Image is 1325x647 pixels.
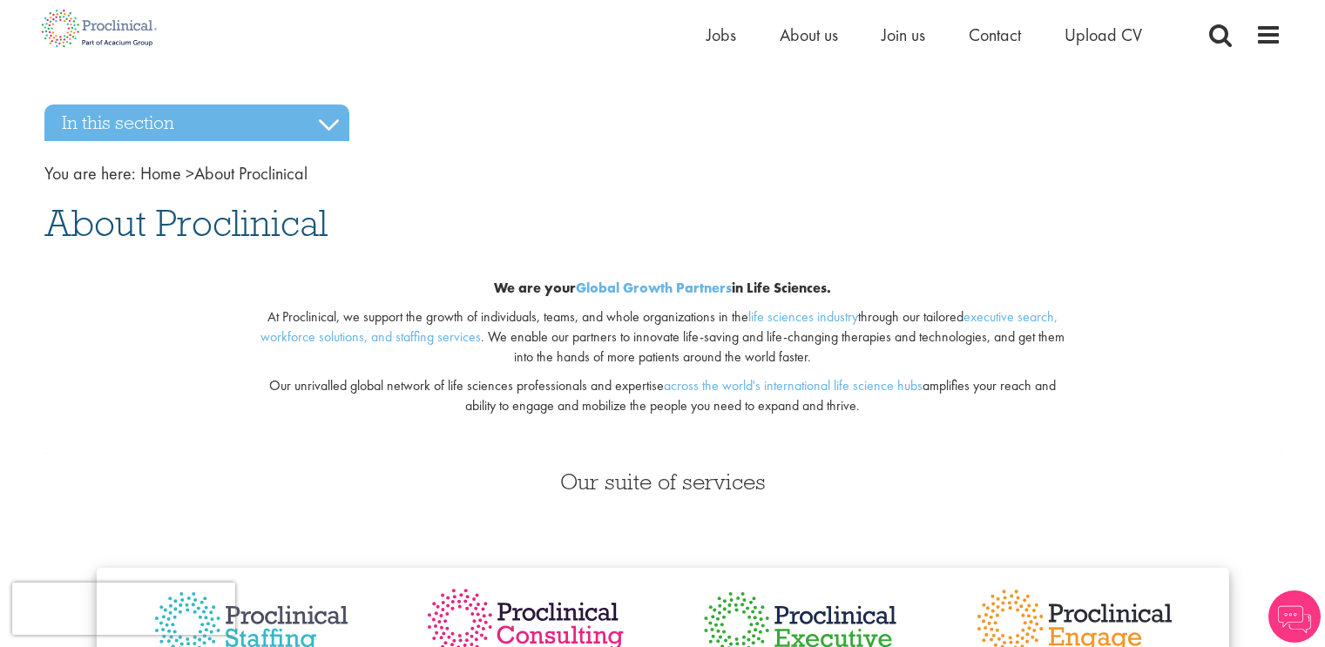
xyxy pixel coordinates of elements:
h3: Our suite of services [44,470,1281,493]
span: About Proclinical [44,199,328,246]
span: About Proclinical [140,162,308,185]
iframe: reCAPTCHA [12,583,235,635]
a: Contact [969,24,1021,46]
b: We are your in Life Sciences. [494,279,831,297]
a: life sciences industry [748,307,858,326]
span: > [186,162,194,185]
a: across the world's international life science hubs [664,376,923,394]
a: Join us [882,24,925,46]
a: executive search, workforce solutions, and staffing services [260,307,1058,346]
a: Global Growth Partners [576,279,732,297]
img: Chatbot [1268,590,1321,643]
span: You are here: [44,162,136,185]
a: About us [780,24,838,46]
a: Jobs [706,24,736,46]
a: breadcrumb link to Home [140,162,181,185]
h3: In this section [44,104,349,141]
a: Upload CV [1065,24,1142,46]
p: At Proclinical, we support the growth of individuals, teams, and whole organizations in the throu... [254,307,1071,367]
p: Our unrivalled global network of life sciences professionals and expertise amplifies your reach a... [254,376,1071,416]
